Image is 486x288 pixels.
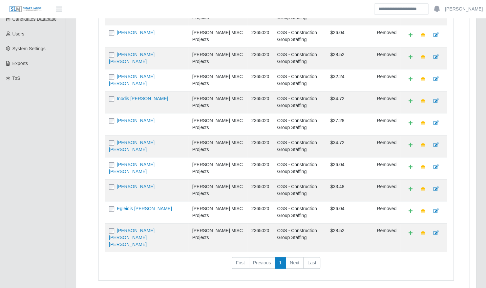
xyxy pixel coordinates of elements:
a: [PERSON_NAME] [PERSON_NAME] [109,74,155,86]
span: System Settings [12,46,46,51]
a: Add Default Cost Code [404,73,417,85]
td: $34.72 [327,91,373,113]
a: Add Default Cost Code [404,51,417,63]
td: CGS - Construction Group Staffing [273,47,326,69]
td: CGS - Construction Group Staffing [273,223,326,252]
td: [PERSON_NAME] MISC Projects [188,69,247,91]
td: [PERSON_NAME] MISC Projects [188,135,247,157]
td: removed [373,179,400,201]
td: $27.28 [327,113,373,135]
a: Add Default Cost Code [404,139,417,151]
a: [PERSON_NAME] [PERSON_NAME] [PERSON_NAME] [109,228,155,247]
td: $32.24 [327,69,373,91]
td: CGS - Construction Group Staffing [273,201,326,223]
td: removed [373,91,400,113]
a: Make Team Lead [416,227,430,239]
td: removed [373,113,400,135]
td: [PERSON_NAME] MISC Projects [188,157,247,179]
a: Add Default Cost Code [404,117,417,129]
a: Add Default Cost Code [404,161,417,173]
a: Make Team Lead [416,205,430,217]
td: removed [373,69,400,91]
a: Make Team Lead [416,73,430,85]
td: 2365020 [247,113,273,135]
span: Exports [12,61,28,66]
td: [PERSON_NAME] MISC Projects [188,47,247,69]
a: Make Team Lead [416,161,430,173]
td: 2365020 [247,201,273,223]
a: Egleidis [PERSON_NAME] [117,206,172,211]
td: CGS - Construction Group Staffing [273,135,326,157]
td: $26.04 [327,201,373,223]
a: Make Team Lead [416,29,430,41]
a: [PERSON_NAME] [117,118,155,123]
td: 2365020 [247,91,273,113]
a: Make Team Lead [416,117,430,129]
td: removed [373,47,400,69]
td: removed [373,223,400,252]
a: Make Team Lead [416,139,430,151]
td: removed [373,201,400,223]
td: removed [373,135,400,157]
td: $28.52 [327,223,373,252]
a: [PERSON_NAME] [445,6,483,12]
a: Add Default Cost Code [404,205,417,217]
a: [PERSON_NAME] [117,30,155,35]
td: CGS - Construction Group Staffing [273,157,326,179]
td: 2365020 [247,223,273,252]
td: 2365020 [247,47,273,69]
a: [PERSON_NAME] [117,184,155,189]
td: removed [373,157,400,179]
input: Search [374,3,429,15]
a: [PERSON_NAME] [PERSON_NAME] [109,162,155,174]
td: $34.72 [327,135,373,157]
nav: pagination [105,257,447,274]
a: [PERSON_NAME] [PERSON_NAME] [109,52,155,64]
td: CGS - Construction Group Staffing [273,91,326,113]
td: $28.52 [327,47,373,69]
a: Make Team Lead [416,51,430,63]
span: ToS [12,76,20,81]
td: [PERSON_NAME] MISC Projects [188,223,247,252]
td: CGS - Construction Group Staffing [273,69,326,91]
td: CGS - Construction Group Staffing [273,25,326,47]
td: [PERSON_NAME] MISC Projects [188,201,247,223]
a: Add Default Cost Code [404,95,417,107]
a: Add Default Cost Code [404,227,417,239]
a: Inodis [PERSON_NAME] [117,96,168,101]
span: Candidates Database [12,16,57,22]
td: $26.04 [327,25,373,47]
td: $33.48 [327,179,373,201]
td: 2365020 [247,157,273,179]
td: [PERSON_NAME] MISC Projects [188,179,247,201]
a: Make Team Lead [416,183,430,195]
td: [PERSON_NAME] MISC Projects [188,113,247,135]
td: 2365020 [247,135,273,157]
img: SLM Logo [9,6,42,13]
a: 1 [275,257,286,269]
td: CGS - Construction Group Staffing [273,179,326,201]
td: 2365020 [247,179,273,201]
span: Users [12,31,25,36]
a: Add Default Cost Code [404,183,417,195]
a: Make Team Lead [416,95,430,107]
td: CGS - Construction Group Staffing [273,113,326,135]
td: 2365020 [247,25,273,47]
td: [PERSON_NAME] MISC Projects [188,91,247,113]
td: 2365020 [247,69,273,91]
td: $26.04 [327,157,373,179]
td: [PERSON_NAME] MISC Projects [188,25,247,47]
a: Add Default Cost Code [404,29,417,41]
td: removed [373,25,400,47]
a: [PERSON_NAME] [PERSON_NAME] [109,140,155,152]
